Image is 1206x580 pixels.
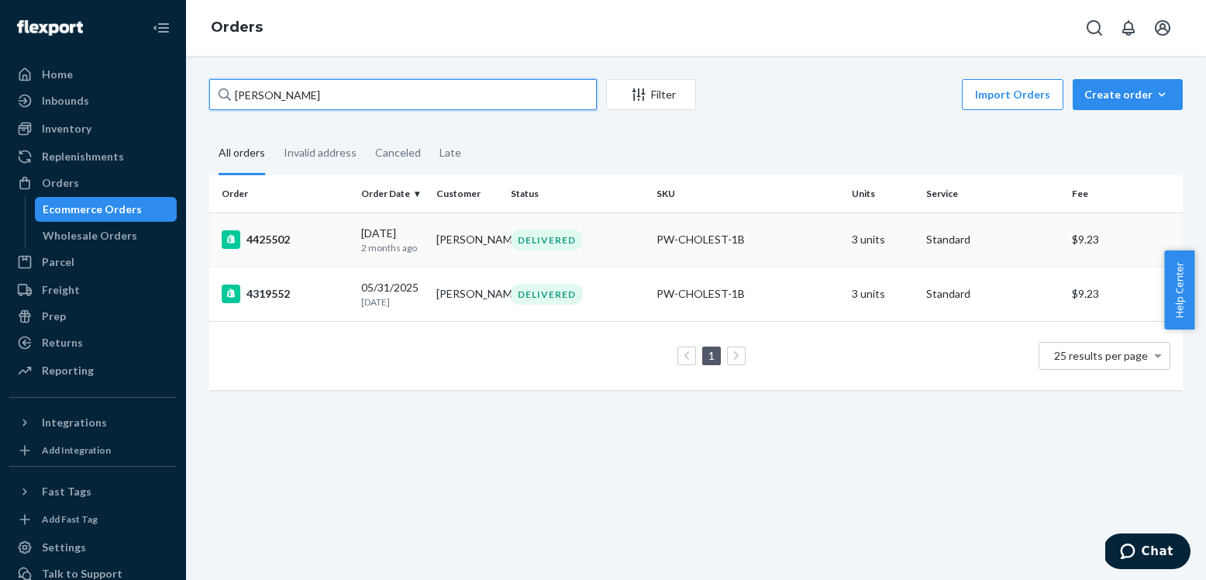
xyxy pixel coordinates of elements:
td: 3 units [846,267,920,321]
a: Settings [9,535,177,560]
div: [DATE] [361,226,423,254]
div: Customer [436,187,498,200]
td: $9.23 [1066,212,1183,267]
img: Flexport logo [17,20,83,36]
th: SKU [650,175,845,212]
p: Standard [926,232,1060,247]
th: Units [846,175,920,212]
a: Page 1 is your current page [705,349,718,362]
p: 2 months ago [361,241,423,254]
a: Home [9,62,177,87]
th: Fee [1066,175,1183,212]
div: Create order [1084,87,1171,102]
div: Returns [42,335,83,350]
th: Service [920,175,1066,212]
a: Parcel [9,250,177,274]
th: Order Date [355,175,429,212]
div: Add Fast Tag [42,513,98,526]
div: Reporting [42,363,94,378]
div: 05/31/2025 [361,280,423,309]
span: 25 results per page [1054,349,1148,362]
iframe: Opens a widget where you can chat to one of our agents [1105,533,1190,572]
a: Inventory [9,116,177,141]
a: Add Integration [9,441,177,460]
div: Invalid address [284,133,357,173]
p: Standard [926,286,1060,302]
div: Add Integration [42,444,111,457]
div: DELIVERED [511,230,583,250]
button: Create order [1073,79,1183,110]
div: Home [42,67,73,82]
a: Add Fast Tag [9,510,177,529]
div: Ecommerce Orders [43,202,142,217]
div: Canceled [375,133,421,173]
td: 3 units [846,212,920,267]
a: Reporting [9,358,177,383]
button: Open notifications [1113,12,1144,43]
div: PW-CHOLEST-1B [656,232,839,247]
div: Inbounds [42,93,89,109]
button: Import Orders [962,79,1063,110]
div: Replenishments [42,149,124,164]
div: Wholesale Orders [43,228,137,243]
div: PW-CHOLEST-1B [656,286,839,302]
div: Parcel [42,254,74,270]
ol: breadcrumbs [198,5,275,50]
p: [DATE] [361,295,423,309]
div: Fast Tags [42,484,91,499]
div: Orders [42,175,79,191]
div: DELIVERED [511,284,583,305]
div: Integrations [42,415,107,430]
button: Close Navigation [146,12,177,43]
div: Freight [42,282,80,298]
td: $9.23 [1066,267,1183,321]
div: 4319552 [222,285,349,303]
div: All orders [219,133,265,175]
button: Filter [606,79,696,110]
div: Prep [42,309,66,324]
th: Order [209,175,355,212]
td: [PERSON_NAME] [430,267,505,321]
button: Open Search Box [1079,12,1110,43]
a: Replenishments [9,144,177,169]
a: Orders [9,171,177,195]
a: Inbounds [9,88,177,113]
a: Prep [9,304,177,329]
button: Help Center [1164,250,1194,330]
a: Returns [9,330,177,355]
div: Late [439,133,461,173]
button: Fast Tags [9,479,177,504]
a: Freight [9,278,177,302]
div: Settings [42,540,86,555]
td: [PERSON_NAME] [430,212,505,267]
div: Filter [607,87,695,102]
a: Orders [211,19,263,36]
th: Status [505,175,650,212]
div: Inventory [42,121,91,136]
a: Wholesale Orders [35,223,177,248]
a: Ecommerce Orders [35,197,177,222]
button: Open account menu [1147,12,1178,43]
div: 4425502 [222,230,349,249]
input: Search orders [209,79,597,110]
button: Integrations [9,410,177,435]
